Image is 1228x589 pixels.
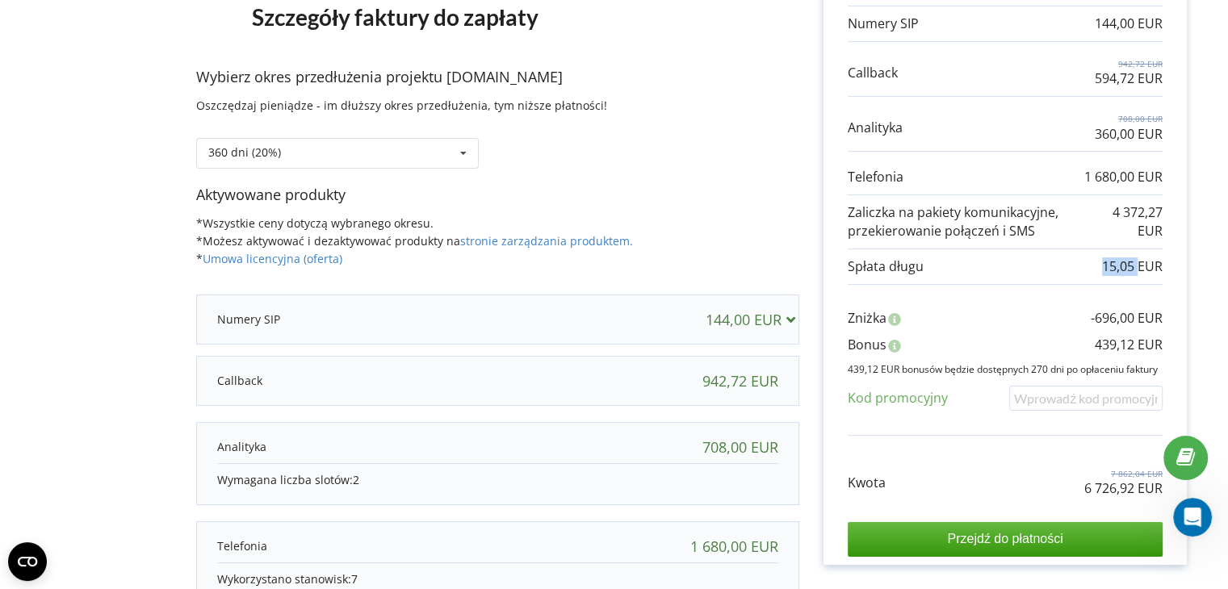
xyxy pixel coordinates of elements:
[196,98,607,113] span: Oszczędzaj pieniądze - im dłuższy okres przedłużenia, tym niższe płatności!
[706,311,802,328] div: 144,00 EUR
[1095,113,1163,124] p: 708,00 EUR
[196,233,633,249] span: *Możesz aktywować i dezaktywować produkty na
[848,64,898,82] p: Callback
[848,336,886,354] p: Bonus
[690,538,778,554] div: 1 680,00 EUR
[351,571,358,587] span: 7
[217,311,280,328] p: Numery SIP
[848,362,1163,376] p: 439,12 EUR bonusów będzie dostępnych 270 dni po opłaceniu faktury
[217,373,262,389] p: Callback
[702,439,778,455] div: 708,00 EUR
[1095,15,1163,33] p: 144,00 EUR
[702,373,778,389] div: 942,72 EUR
[848,15,919,33] p: Numery SIP
[1084,468,1163,479] p: 7 862,04 EUR
[848,257,924,276] p: Spłata długu
[1084,168,1163,186] p: 1 680,00 EUR
[1009,386,1163,411] input: Wprowadź kod promocyjny
[848,168,903,186] p: Telefonia
[848,203,1111,240] p: Zaliczka na pakiety komunikacyjne, przekierowanie połączeń i SMS
[1091,309,1163,328] p: -696,00 EUR
[1173,498,1212,537] iframe: Intercom live chat
[353,472,359,487] span: 2
[196,67,799,88] p: Wybierz okres przedłużenia projektu [DOMAIN_NAME]
[217,538,267,554] p: Telefonia
[1084,479,1163,498] p: 6 726,92 EUR
[8,542,47,581] button: Open CMP widget
[1095,69,1163,88] p: 594,72 EUR
[1095,58,1163,69] p: 942,72 EUR
[848,389,948,407] p: Kod promocyjny
[217,472,778,488] p: Wymagana liczba slotów:
[1111,203,1163,240] p: 4 372,27 EUR
[1095,336,1163,354] p: 439,12 EUR
[848,474,886,492] p: Kwota
[196,215,434,231] span: *Wszystkie ceny dotyczą wybranego okresu.
[203,251,342,266] a: Umowa licencyjna (oferta)
[848,522,1163,556] input: Przejdź do płatności
[1102,257,1163,276] p: 15,05 EUR
[196,185,799,206] p: Aktywowane produkty
[1095,125,1163,144] p: 360,00 EUR
[460,233,633,249] a: stronie zarządzania produktem.
[848,309,886,328] p: Zniżka
[848,119,903,137] p: Analityka
[217,439,266,455] p: Analityka
[217,571,778,587] p: Wykorzystano stanowisk:
[208,147,281,158] div: 360 dni (20%)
